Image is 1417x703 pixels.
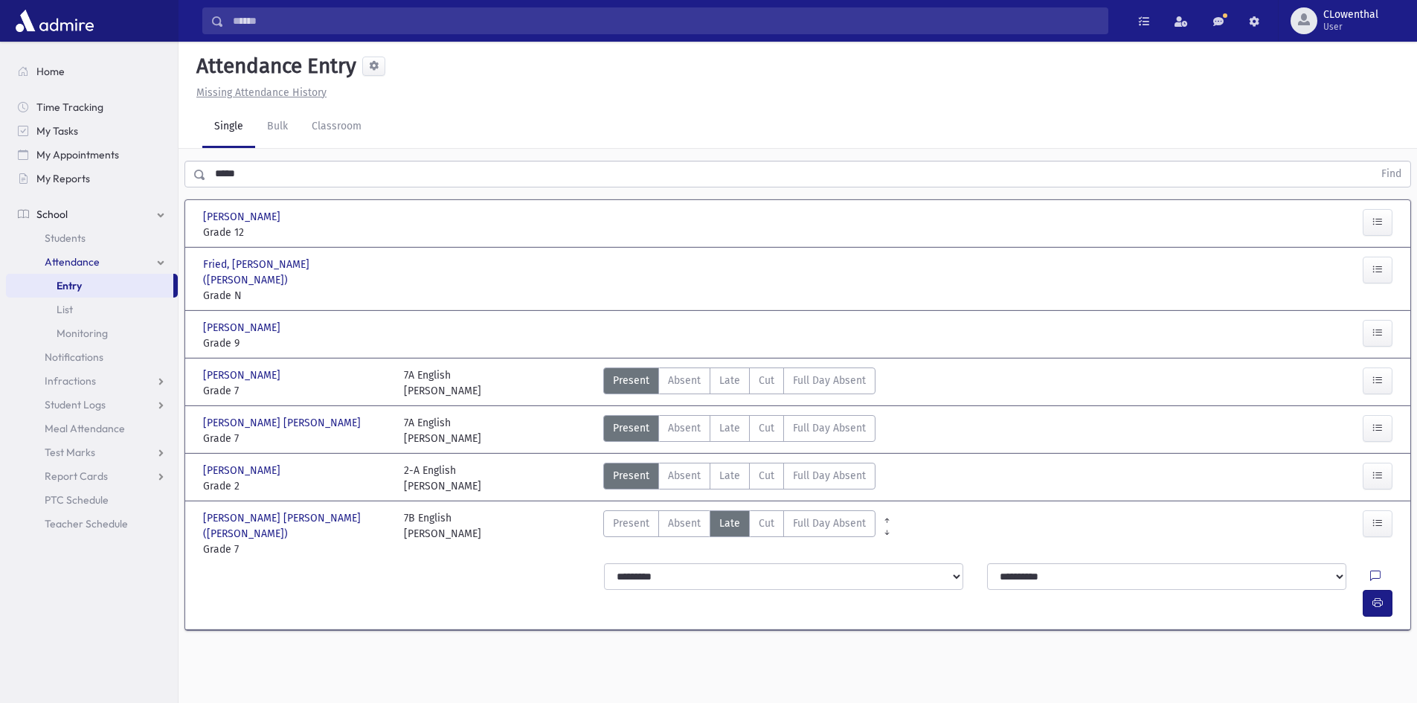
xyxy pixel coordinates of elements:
[1323,21,1378,33] span: User
[404,415,481,446] div: 7A English [PERSON_NAME]
[36,208,68,221] span: School
[300,106,373,148] a: Classroom
[719,516,740,531] span: Late
[202,106,255,148] a: Single
[45,493,109,507] span: PTC Schedule
[57,279,82,292] span: Entry
[45,350,103,364] span: Notifications
[36,172,90,185] span: My Reports
[719,373,740,388] span: Late
[224,7,1108,34] input: Search
[6,143,178,167] a: My Appointments
[6,440,178,464] a: Test Marks
[404,510,481,557] div: 7B English [PERSON_NAME]
[45,517,128,530] span: Teacher Schedule
[203,209,283,225] span: [PERSON_NAME]
[36,148,119,161] span: My Appointments
[203,415,364,431] span: [PERSON_NAME] [PERSON_NAME]
[57,303,73,316] span: List
[203,288,389,304] span: Grade N
[255,106,300,148] a: Bulk
[603,510,875,557] div: AttTypes
[203,463,283,478] span: [PERSON_NAME]
[203,257,389,288] span: Fried, [PERSON_NAME] ([PERSON_NAME])
[6,119,178,143] a: My Tasks
[6,202,178,226] a: School
[668,420,701,436] span: Absent
[668,516,701,531] span: Absent
[203,431,389,446] span: Grade 7
[196,86,327,99] u: Missing Attendance History
[759,468,774,484] span: Cut
[6,250,178,274] a: Attendance
[203,367,283,383] span: [PERSON_NAME]
[793,516,866,531] span: Full Day Absent
[404,367,481,399] div: 7A English [PERSON_NAME]
[668,373,701,388] span: Absent
[668,468,701,484] span: Absent
[45,446,95,459] span: Test Marks
[1372,161,1410,187] button: Find
[6,167,178,190] a: My Reports
[6,321,178,345] a: Monitoring
[6,345,178,369] a: Notifications
[203,383,389,399] span: Grade 7
[12,6,97,36] img: AdmirePro
[6,512,178,536] a: Teacher Schedule
[36,65,65,78] span: Home
[45,374,96,388] span: Infractions
[190,54,356,79] h5: Attendance Entry
[793,373,866,388] span: Full Day Absent
[6,369,178,393] a: Infractions
[719,420,740,436] span: Late
[6,393,178,417] a: Student Logs
[203,478,389,494] span: Grade 2
[6,95,178,119] a: Time Tracking
[613,373,649,388] span: Present
[6,226,178,250] a: Students
[36,100,103,114] span: Time Tracking
[6,274,173,298] a: Entry
[404,463,481,494] div: 2-A English [PERSON_NAME]
[613,468,649,484] span: Present
[45,398,106,411] span: Student Logs
[203,510,389,542] span: [PERSON_NAME] [PERSON_NAME] ([PERSON_NAME])
[203,320,283,336] span: [PERSON_NAME]
[45,422,125,435] span: Meal Attendance
[1323,9,1378,21] span: CLowenthal
[36,124,78,138] span: My Tasks
[793,420,866,436] span: Full Day Absent
[603,463,875,494] div: AttTypes
[45,255,100,269] span: Attendance
[759,420,774,436] span: Cut
[719,468,740,484] span: Late
[45,231,86,245] span: Students
[45,469,108,483] span: Report Cards
[57,327,108,340] span: Monitoring
[603,367,875,399] div: AttTypes
[190,86,327,99] a: Missing Attendance History
[203,336,389,351] span: Grade 9
[6,417,178,440] a: Meal Attendance
[613,420,649,436] span: Present
[793,468,866,484] span: Full Day Absent
[6,60,178,83] a: Home
[203,225,389,240] span: Grade 12
[6,464,178,488] a: Report Cards
[603,415,875,446] div: AttTypes
[759,516,774,531] span: Cut
[6,488,178,512] a: PTC Schedule
[759,373,774,388] span: Cut
[203,542,389,557] span: Grade 7
[613,516,649,531] span: Present
[6,298,178,321] a: List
